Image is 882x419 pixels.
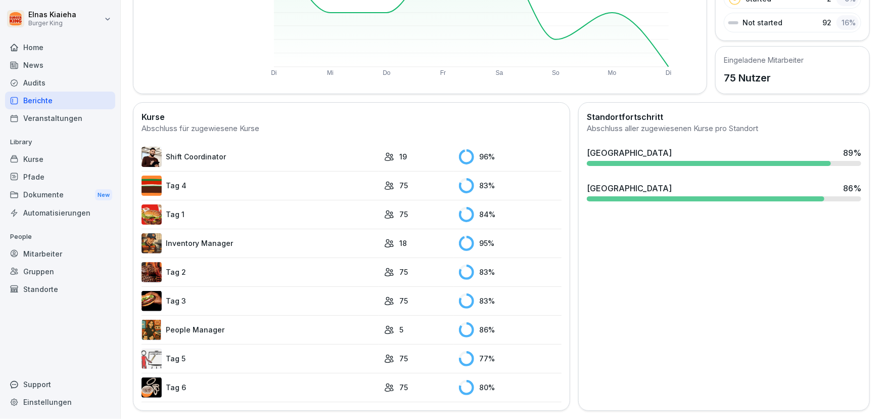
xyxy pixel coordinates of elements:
[399,324,403,335] p: 5
[5,186,115,204] div: Dokumente
[5,263,115,280] a: Gruppen
[459,351,562,366] div: 77 %
[587,182,672,194] div: [GEOGRAPHIC_DATA]
[822,17,831,28] p: 92
[440,69,446,76] text: Fr
[142,204,379,225] a: Tag 1
[142,176,379,196] a: Tag 4
[5,375,115,393] div: Support
[583,143,865,170] a: [GEOGRAPHIC_DATA]89%
[383,69,391,76] text: Do
[587,111,861,123] h2: Standortfortschritt
[399,180,408,191] p: 75
[5,168,115,186] a: Pfade
[142,320,379,340] a: People Manager
[724,70,804,86] p: 75 Nutzer
[142,349,162,369] img: vy1vuzxsdwx3e5y1d1ft51l0.png
[459,207,562,222] div: 84 %
[587,123,861,135] div: Abschluss aller zugewiesenen Kurse pro Standort
[28,11,76,19] p: Elnas Kiaieha
[5,186,115,204] a: DokumenteNew
[5,150,115,168] a: Kurse
[142,204,162,225] img: kxzo5hlrfunza98hyv09v55a.png
[142,233,162,254] img: o1h5p6rcnzw0lu1jns37xjxx.png
[724,55,804,65] h5: Eingeladene Mitarbeiter
[5,204,115,222] a: Automatisierungen
[5,393,115,411] a: Einstellungen
[459,178,562,193] div: 83 %
[142,176,162,196] img: a35kjdk9hf9utqmhbz0ibbvi.png
[142,320,162,340] img: xc3x9m9uz5qfs93t7kmvoxs4.png
[837,15,859,30] div: 16 %
[843,182,861,194] div: 86 %
[142,147,379,167] a: Shift Coordinator
[587,147,672,159] div: [GEOGRAPHIC_DATA]
[142,378,162,398] img: rvamvowt7cu6mbuhfsogl0h5.png
[5,56,115,74] a: News
[5,74,115,92] a: Audits
[552,69,560,76] text: So
[95,189,112,201] div: New
[5,245,115,263] a: Mitarbeiter
[142,262,379,282] a: Tag 2
[5,38,115,56] a: Home
[399,267,408,277] p: 75
[142,123,562,135] div: Abschluss für zugewiesene Kurse
[327,69,334,76] text: Mi
[459,149,562,164] div: 96 %
[142,349,379,369] a: Tag 5
[142,147,162,167] img: q4kvd0p412g56irxfxn6tm8s.png
[142,262,162,282] img: hzkj8u8nkg09zk50ub0d0otk.png
[666,69,672,76] text: Di
[142,291,379,311] a: Tag 3
[5,134,115,150] p: Library
[142,378,379,398] a: Tag 6
[459,265,562,280] div: 83 %
[583,178,865,205] a: [GEOGRAPHIC_DATA]86%
[496,69,503,76] text: Sa
[459,380,562,395] div: 80 %
[459,294,562,309] div: 83 %
[843,147,861,159] div: 89 %
[399,151,407,162] p: 19
[608,69,617,76] text: Mo
[142,111,562,123] h2: Kurse
[399,382,408,393] p: 75
[742,17,782,28] p: Not started
[399,296,408,306] p: 75
[459,322,562,338] div: 86 %
[399,209,408,220] p: 75
[28,20,76,27] p: Burger King
[399,353,408,364] p: 75
[271,69,276,76] text: Di
[142,291,162,311] img: cq6tslmxu1pybroki4wxmcwi.png
[142,233,379,254] a: Inventory Manager
[5,280,115,298] a: Standorte
[5,109,115,127] a: Veranstaltungen
[5,92,115,109] a: Berichte
[459,236,562,251] div: 95 %
[399,238,407,248] p: 18
[5,229,115,245] p: People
